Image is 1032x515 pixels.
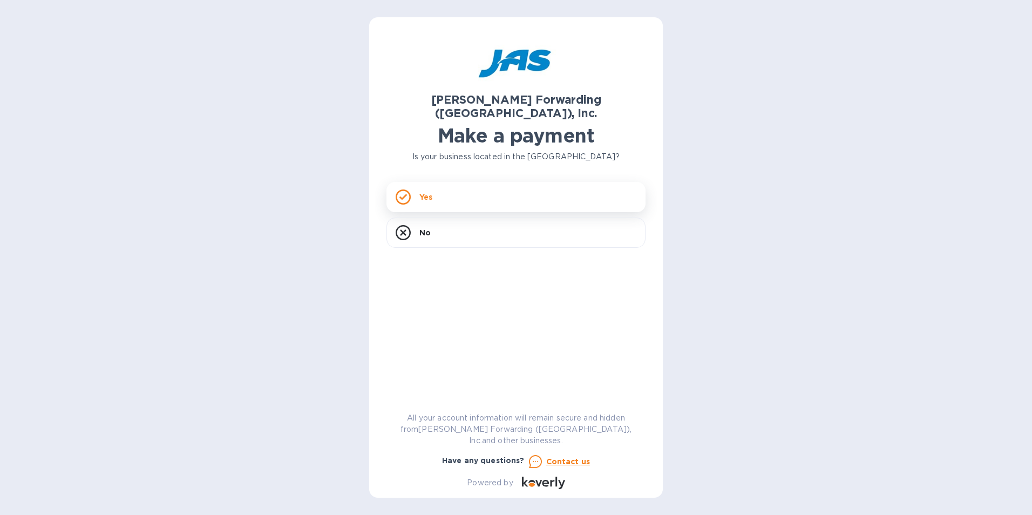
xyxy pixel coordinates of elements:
[546,457,590,466] u: Contact us
[386,151,646,162] p: Is your business located in the [GEOGRAPHIC_DATA]?
[386,412,646,446] p: All your account information will remain secure and hidden from [PERSON_NAME] Forwarding ([GEOGRA...
[419,192,432,202] p: Yes
[442,456,525,465] b: Have any questions?
[419,227,431,238] p: No
[431,93,601,120] b: [PERSON_NAME] Forwarding ([GEOGRAPHIC_DATA]), Inc.
[467,477,513,489] p: Powered by
[386,124,646,147] h1: Make a payment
